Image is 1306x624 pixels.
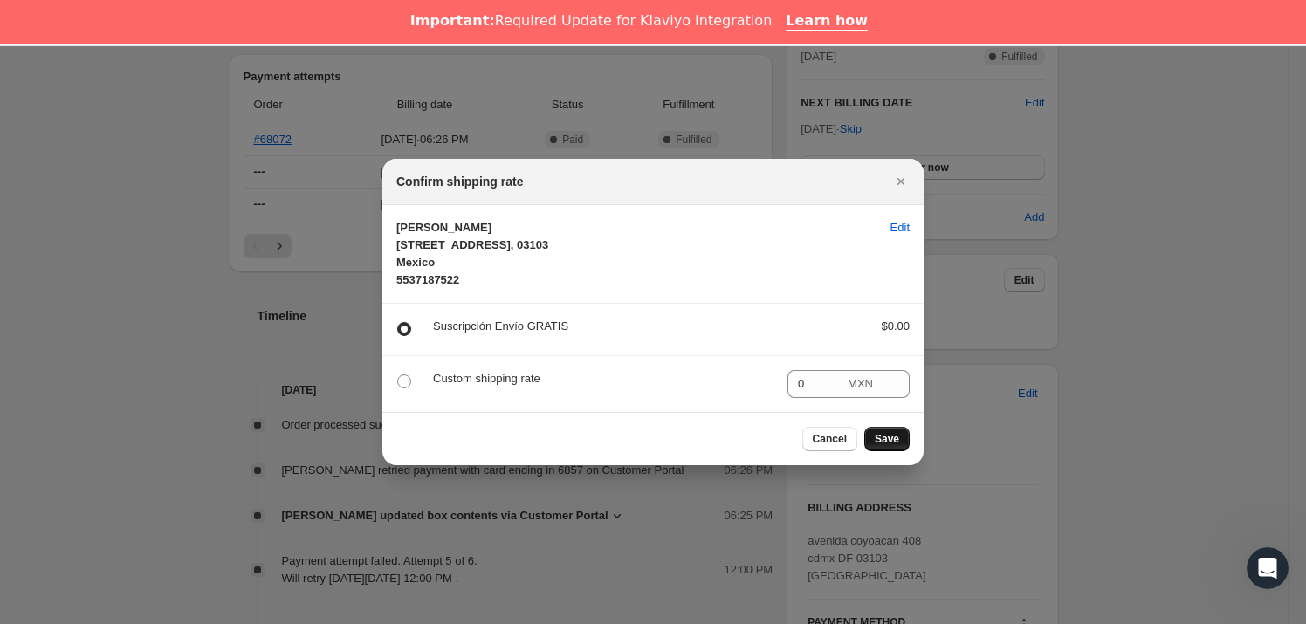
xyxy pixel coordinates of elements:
span: [PERSON_NAME] [STREET_ADDRESS], 03103 Mexico 5537187522 [396,221,548,286]
span: $0.00 [881,319,910,333]
div: Required Update for Klaviyo Integration [410,12,772,30]
button: Edit [880,214,920,242]
a: Learn how [786,12,868,31]
span: Cancel [813,432,847,446]
button: Cancel [802,427,857,451]
p: Suscripción Envío GRATIS [433,318,853,335]
button: Close [889,169,913,194]
button: Save [864,427,910,451]
iframe: Intercom live chat [1247,547,1289,589]
p: Custom shipping rate [433,370,773,387]
span: MXN [848,377,873,390]
span: Save [875,432,899,446]
span: Edit [890,219,910,237]
b: Important: [410,12,495,29]
h2: Confirm shipping rate [396,173,523,190]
